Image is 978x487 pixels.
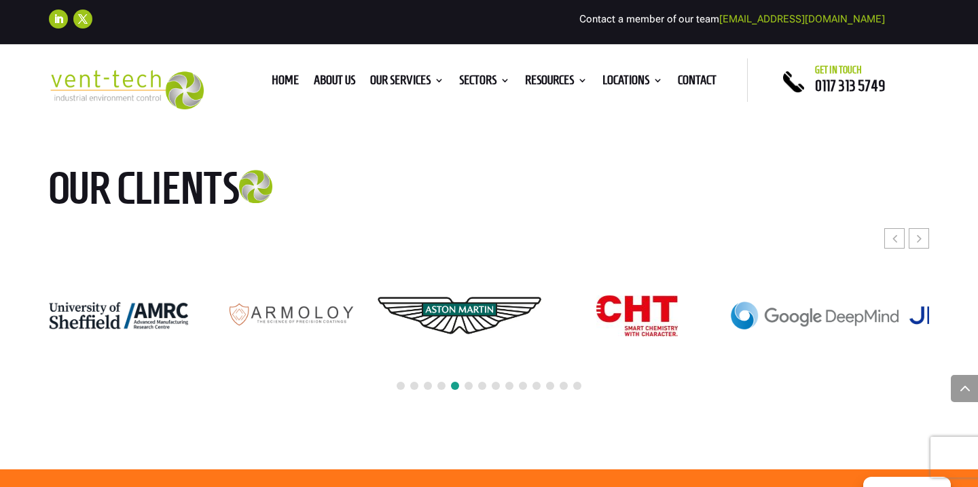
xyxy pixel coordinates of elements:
[375,259,545,372] div: 12 / 24
[49,165,341,218] h2: Our clients
[579,13,885,25] span: Contact a member of our team
[596,295,678,336] img: CHT
[20,300,188,331] img: AMRC
[719,13,885,25] a: [EMAIL_ADDRESS][DOMAIN_NAME]
[525,75,587,90] a: Resources
[198,295,366,337] img: Armoloy Logo
[815,65,862,75] span: Get in touch
[815,77,885,94] a: 0117 313 5749
[602,75,663,90] a: Locations
[909,228,929,249] div: Next slide
[272,75,299,90] a: Home
[678,75,717,90] a: Contact
[370,75,444,90] a: Our Services
[459,75,510,90] a: Sectors
[49,10,68,29] a: Follow on LinkedIn
[73,10,92,29] a: Follow on X
[197,294,367,338] div: 11 / 24
[376,260,544,372] img: Aston Martin
[19,300,189,331] div: 10 / 24
[730,301,900,330] div: 14 / 24
[49,70,204,109] img: 2023-09-27T08_35_16.549ZVENT-TECH---Clear-background
[731,302,899,329] img: Google_DeepMind_logo
[314,75,355,90] a: About us
[884,228,905,249] div: Previous slide
[552,295,722,337] div: 13 / 24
